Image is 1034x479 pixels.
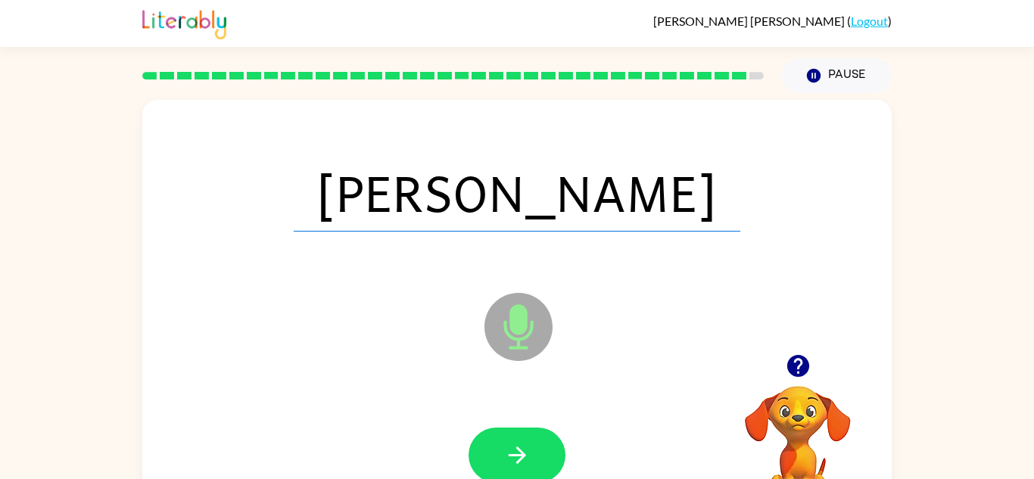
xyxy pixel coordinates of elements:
[851,14,888,28] a: Logout
[653,14,892,28] div: ( )
[142,6,226,39] img: Literably
[294,153,740,232] span: [PERSON_NAME]
[653,14,847,28] span: [PERSON_NAME] [PERSON_NAME]
[782,58,892,93] button: Pause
